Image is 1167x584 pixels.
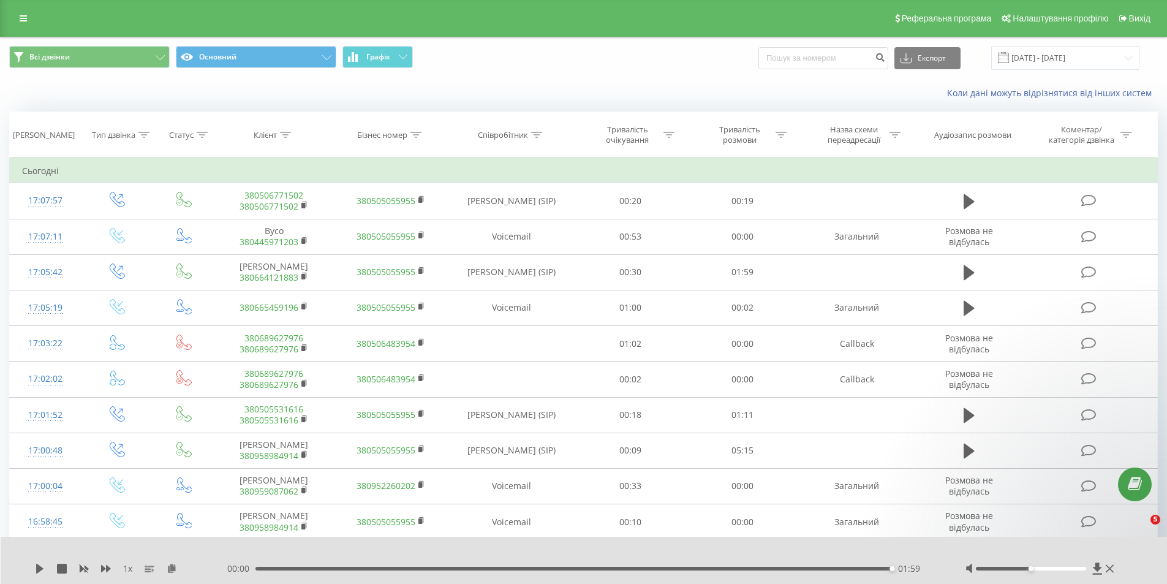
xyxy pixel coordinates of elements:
a: 380958984914 [240,521,298,533]
div: Клієнт [254,130,277,140]
a: 380664121883 [240,271,298,283]
button: Експорт [894,47,961,69]
div: Назва схеми переадресації [821,124,886,145]
td: [PERSON_NAME] (SIP) [449,254,575,290]
td: 01:11 [687,397,799,433]
a: 380689627976 [244,332,303,344]
a: 380505055955 [357,266,415,278]
td: 00:00 [687,468,799,504]
span: Графік [366,53,390,61]
iframe: Intercom live chat [1125,515,1155,544]
a: 380505055955 [357,444,415,456]
div: Accessibility label [1029,566,1033,571]
a: 380505055955 [357,195,415,207]
a: 380445971203 [240,236,298,248]
div: Accessibility label [889,566,894,571]
a: Коли дані можуть відрізнятися вiд інших систем [947,87,1158,99]
div: Бізнес номер [357,130,407,140]
td: Voicemail [449,290,575,325]
a: 380506771502 [244,189,303,201]
a: 380506771502 [240,200,298,212]
div: Тип дзвінка [92,130,135,140]
td: 00:00 [687,219,799,254]
span: 5 [1150,515,1160,525]
td: 00:19 [687,183,799,219]
td: Загальний [798,219,915,254]
div: Статус [169,130,194,140]
span: 1 x [123,563,132,575]
div: Аудіозапис розмови [934,130,1011,140]
div: 17:03:22 [22,332,69,355]
button: Всі дзвінки [9,46,170,68]
td: Voicemail [449,504,575,540]
div: [PERSON_NAME] [13,130,75,140]
div: 17:00:04 [22,474,69,498]
button: Графік [342,46,413,68]
td: Voicemail [449,468,575,504]
a: 380665459196 [240,301,298,313]
a: 380505531616 [244,403,303,415]
span: 01:59 [898,563,920,575]
td: 00:00 [687,362,799,397]
a: 380505055955 [357,301,415,313]
a: 380506483954 [357,338,415,349]
td: 01:00 [575,290,687,325]
input: Пошук за номером [758,47,888,69]
a: 380958984914 [240,450,298,461]
td: 00:33 [575,468,687,504]
td: Callback [798,326,915,362]
button: Основний [176,46,336,68]
td: 00:20 [575,183,687,219]
div: 17:07:57 [22,189,69,213]
span: 00:00 [227,563,255,575]
a: 380959087062 [240,485,298,497]
a: 380689627976 [244,368,303,379]
a: 380952260202 [357,480,415,491]
td: Загальний [798,290,915,325]
div: 16:58:45 [22,510,69,534]
td: Сьогодні [10,159,1158,183]
a: 380505531616 [240,414,298,426]
td: [PERSON_NAME] (SIP) [449,183,575,219]
td: [PERSON_NAME] [216,254,332,290]
td: 00:09 [575,433,687,468]
span: Вихід [1129,13,1150,23]
td: 00:10 [575,504,687,540]
a: 380505055955 [357,230,415,242]
div: Співробітник [478,130,528,140]
span: Налаштування профілю [1013,13,1108,23]
a: 380505055955 [357,516,415,528]
div: 17:05:42 [22,260,69,284]
td: [PERSON_NAME] (SIP) [449,433,575,468]
a: 380689627976 [240,379,298,390]
td: [PERSON_NAME] [216,433,332,468]
td: 00:53 [575,219,687,254]
td: Загальний [798,468,915,504]
div: 17:00:48 [22,439,69,463]
td: Callback [798,362,915,397]
div: Тривалість розмови [707,124,772,145]
td: Voicemail [449,219,575,254]
span: Розмова не відбулась [945,332,993,355]
td: 00:30 [575,254,687,290]
span: Розмова не відбулась [945,368,993,390]
td: 00:18 [575,397,687,433]
td: 00:00 [687,504,799,540]
td: 05:15 [687,433,799,468]
td: 00:00 [687,326,799,362]
td: [PERSON_NAME] [216,468,332,504]
td: [PERSON_NAME] [216,504,332,540]
span: Розмова не відбулась [945,225,993,248]
div: 17:07:11 [22,225,69,249]
td: 01:59 [687,254,799,290]
div: 17:01:52 [22,403,69,427]
span: Реферальна програма [902,13,992,23]
div: 17:02:02 [22,367,69,391]
div: 17:05:19 [22,296,69,320]
td: 01:02 [575,326,687,362]
span: Всі дзвінки [29,52,70,62]
td: 00:02 [575,362,687,397]
td: 00:02 [687,290,799,325]
td: [PERSON_NAME] (SIP) [449,397,575,433]
div: Коментар/категорія дзвінка [1046,124,1117,145]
